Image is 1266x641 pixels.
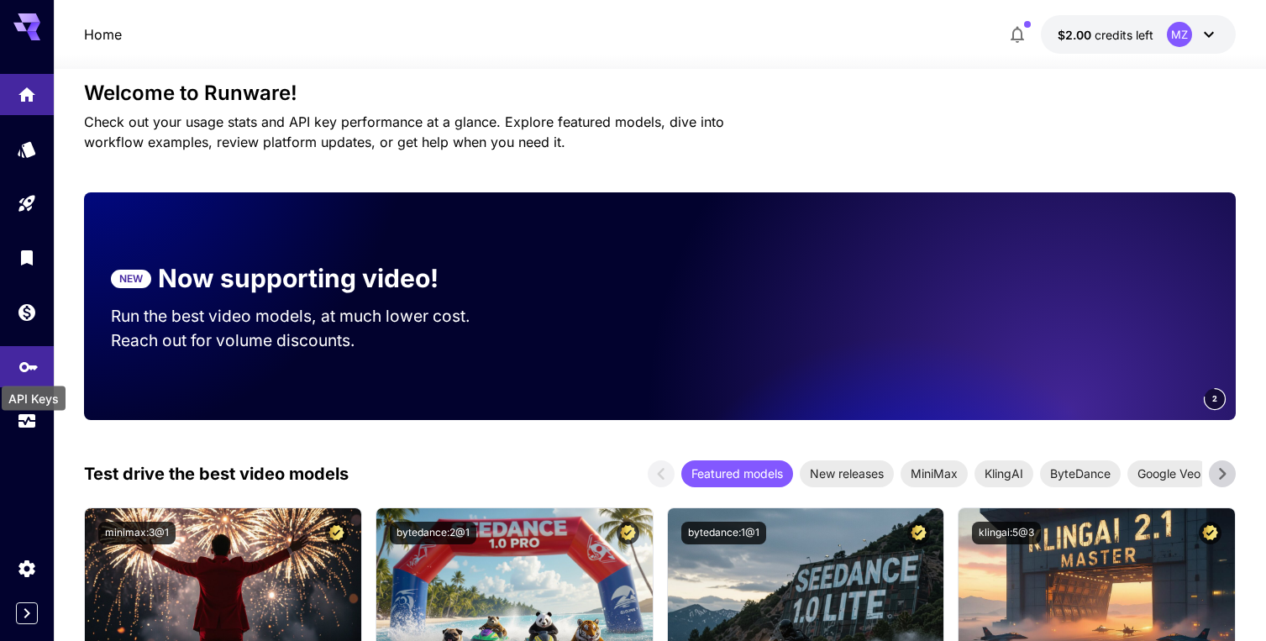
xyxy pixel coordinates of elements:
[17,84,37,105] div: Home
[2,386,66,411] div: API Keys
[111,304,502,328] p: Run the best video models, at much lower cost.
[974,460,1033,487] div: KlingAI
[17,139,37,160] div: Models
[1212,392,1217,405] span: 2
[18,351,39,372] div: API Keys
[158,260,439,297] p: Now supporting video!
[84,24,122,45] nav: breadcrumb
[325,522,348,544] button: Certified Model – Vetted for best performance and includes a commercial license.
[1040,465,1121,482] span: ByteDance
[390,522,476,544] button: bytedance:2@1
[1040,460,1121,487] div: ByteDance
[1058,26,1153,44] div: $2.00
[98,522,176,544] button: minimax:3@1
[907,522,930,544] button: Certified Model – Vetted for best performance and includes a commercial license.
[1095,28,1153,42] span: credits left
[17,411,37,432] div: Usage
[800,460,894,487] div: New releases
[681,465,793,482] span: Featured models
[974,465,1033,482] span: KlingAI
[1041,15,1236,54] button: $2.00MZ
[17,558,37,579] div: Settings
[16,602,38,624] button: Expand sidebar
[1058,28,1095,42] span: $2.00
[17,247,37,268] div: Library
[84,24,122,45] a: Home
[1199,522,1221,544] button: Certified Model – Vetted for best performance and includes a commercial license.
[1127,465,1211,482] span: Google Veo
[84,113,724,150] span: Check out your usage stats and API key performance at a glance. Explore featured models, dive int...
[17,302,37,323] div: Wallet
[972,522,1041,544] button: klingai:5@3
[681,522,766,544] button: bytedance:1@1
[681,460,793,487] div: Featured models
[901,465,968,482] span: MiniMax
[1167,22,1192,47] div: MZ
[617,522,639,544] button: Certified Model – Vetted for best performance and includes a commercial license.
[17,193,37,214] div: Playground
[84,461,349,486] p: Test drive the best video models
[800,465,894,482] span: New releases
[901,460,968,487] div: MiniMax
[111,328,502,353] p: Reach out for volume discounts.
[1127,460,1211,487] div: Google Veo
[119,271,143,286] p: NEW
[84,81,1236,105] h3: Welcome to Runware!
